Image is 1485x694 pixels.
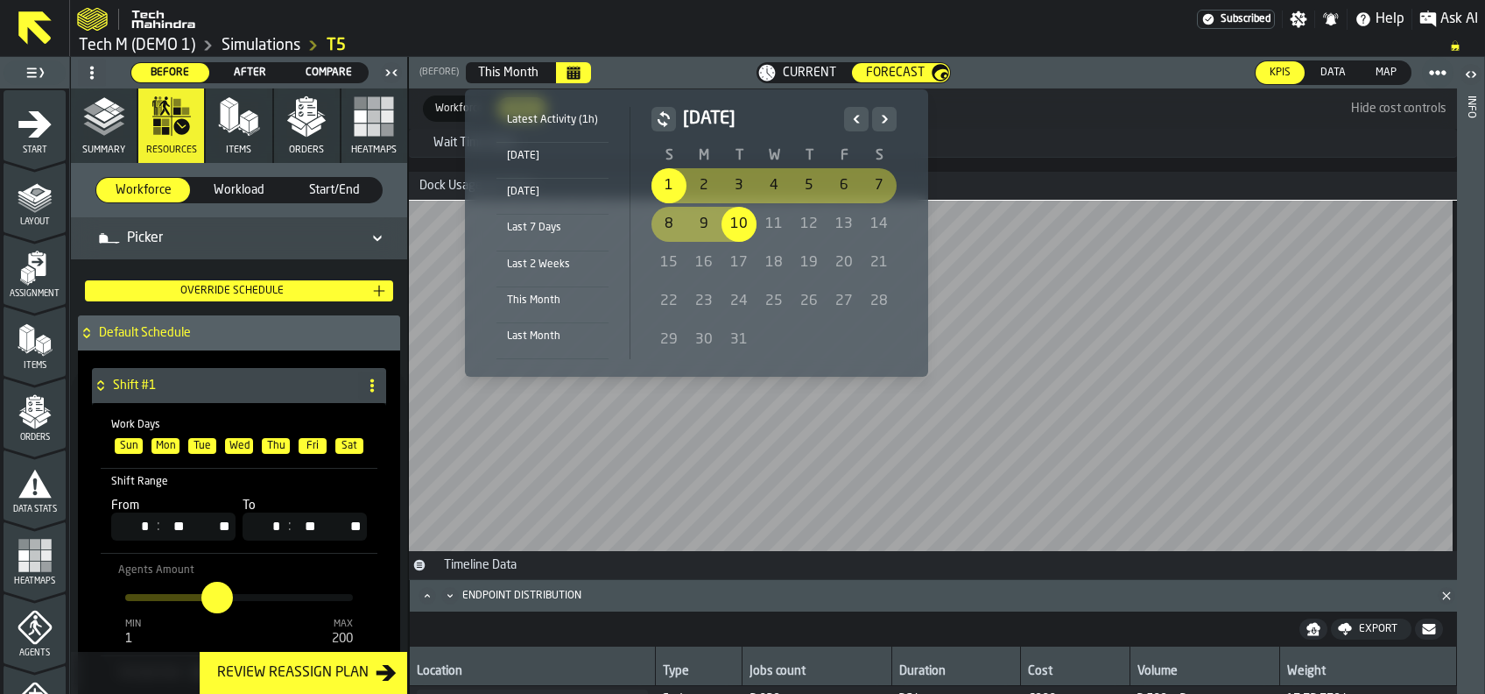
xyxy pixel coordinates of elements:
[651,322,686,358] div: Sunday, December 29, 2024
[827,207,862,242] div: 13
[721,145,757,166] th: T
[686,322,721,358] div: Monday, December 30, 2024
[792,168,827,203] div: 5
[757,284,792,319] div: 25
[651,107,897,359] div: December 2024
[651,322,686,358] div: 29
[721,207,757,242] div: Selected Range: Sunday, December 1 to Tuesday, December 10, 2024, Tuesday, December 10, 2024 sele...
[757,168,792,203] div: 4
[757,207,792,242] div: Wednesday, December 11, 2024
[686,168,721,203] div: Monday, December 2, 2024 selected
[862,168,897,203] div: Saturday, December 7, 2024 selected
[721,245,757,280] div: Tuesday, December 17, 2024
[827,245,862,280] div: 20
[757,245,792,280] div: Wednesday, December 18, 2024
[792,145,827,166] th: T
[757,145,792,166] th: W
[757,207,792,242] div: 11
[721,322,757,358] div: Tuesday, December 31, 2024
[651,145,686,166] th: S
[496,291,609,310] div: This Month
[792,284,827,319] div: 26
[721,284,757,319] div: Tuesday, December 24, 2024
[862,168,897,203] div: 7
[827,168,862,203] div: 6
[827,145,862,166] th: F
[651,145,897,359] table: December 2024
[792,284,827,319] div: Thursday, December 26, 2024
[827,245,862,280] div: Friday, December 20, 2024
[792,168,827,203] div: Thursday, December 5, 2024 selected
[844,107,869,131] button: Previous
[721,245,757,280] div: 17
[686,284,721,319] div: 23
[862,207,897,242] div: Saturday, December 14, 2024
[496,146,609,166] div: [DATE]
[721,168,757,203] div: Tuesday, December 3, 2024 selected
[686,322,721,358] div: 30
[792,245,827,280] div: 19
[827,284,862,319] div: 27
[651,245,686,280] div: Sunday, December 15, 2024
[792,207,827,242] div: 12
[721,207,757,242] div: 10
[792,207,827,242] div: Thursday, December 12, 2024
[827,207,862,242] div: Friday, December 13, 2024
[862,145,897,166] th: S
[686,207,721,242] div: 9
[686,245,721,280] div: 16
[827,168,862,203] div: Friday, December 6, 2024 selected
[651,107,676,131] button: button-
[862,245,897,280] div: Saturday, December 21, 2024
[757,168,792,203] div: Wednesday, December 4, 2024 selected
[651,168,686,203] div: Selected Range: Sunday, December 1 to Tuesday, December 10, 2024, Sunday, December 1, 2024 select...
[686,245,721,280] div: Monday, December 16, 2024
[651,284,686,319] div: Sunday, December 22, 2024
[686,284,721,319] div: Monday, December 23, 2024
[686,168,721,203] div: 2
[721,322,757,358] div: 31
[496,182,609,202] div: [DATE]
[721,284,757,319] div: 24
[792,245,827,280] div: Thursday, December 19, 2024
[872,107,897,131] button: Next
[651,207,686,242] div: 8
[496,110,609,130] div: Latest Activity (1h)
[496,218,609,237] div: Last 7 Days
[651,207,686,242] div: Sunday, December 8, 2024 selected
[496,255,609,274] div: Last 2 Weeks
[686,145,721,166] th: M
[827,284,862,319] div: Friday, December 27, 2024
[757,284,792,319] div: Wednesday, December 25, 2024
[683,107,837,131] h2: [DATE]
[862,207,897,242] div: 14
[686,207,721,242] div: Monday, December 9, 2024 selected
[496,327,609,346] div: Last Month
[721,168,757,203] div: 3
[757,245,792,280] div: 18
[651,168,686,203] div: 1
[862,245,897,280] div: 21
[651,284,686,319] div: 22
[651,245,686,280] div: 15
[862,284,897,319] div: Saturday, December 28, 2024
[862,284,897,319] div: 28
[479,103,914,363] div: Select date range Select date range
